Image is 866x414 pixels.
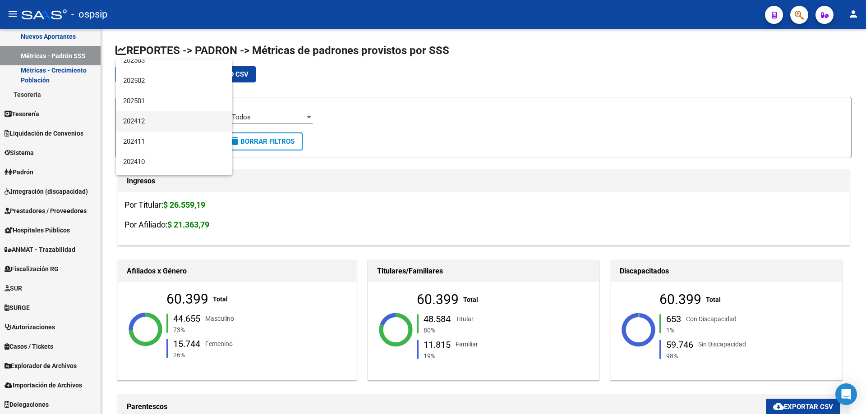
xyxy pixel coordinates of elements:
span: 202502 [123,71,225,91]
span: 202411 [123,132,225,152]
span: 202409 [123,172,225,192]
span: 202501 [123,91,225,111]
span: 202410 [123,152,225,172]
span: 202503 [123,50,225,71]
span: 202412 [123,111,225,132]
div: Open Intercom Messenger [835,383,857,405]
